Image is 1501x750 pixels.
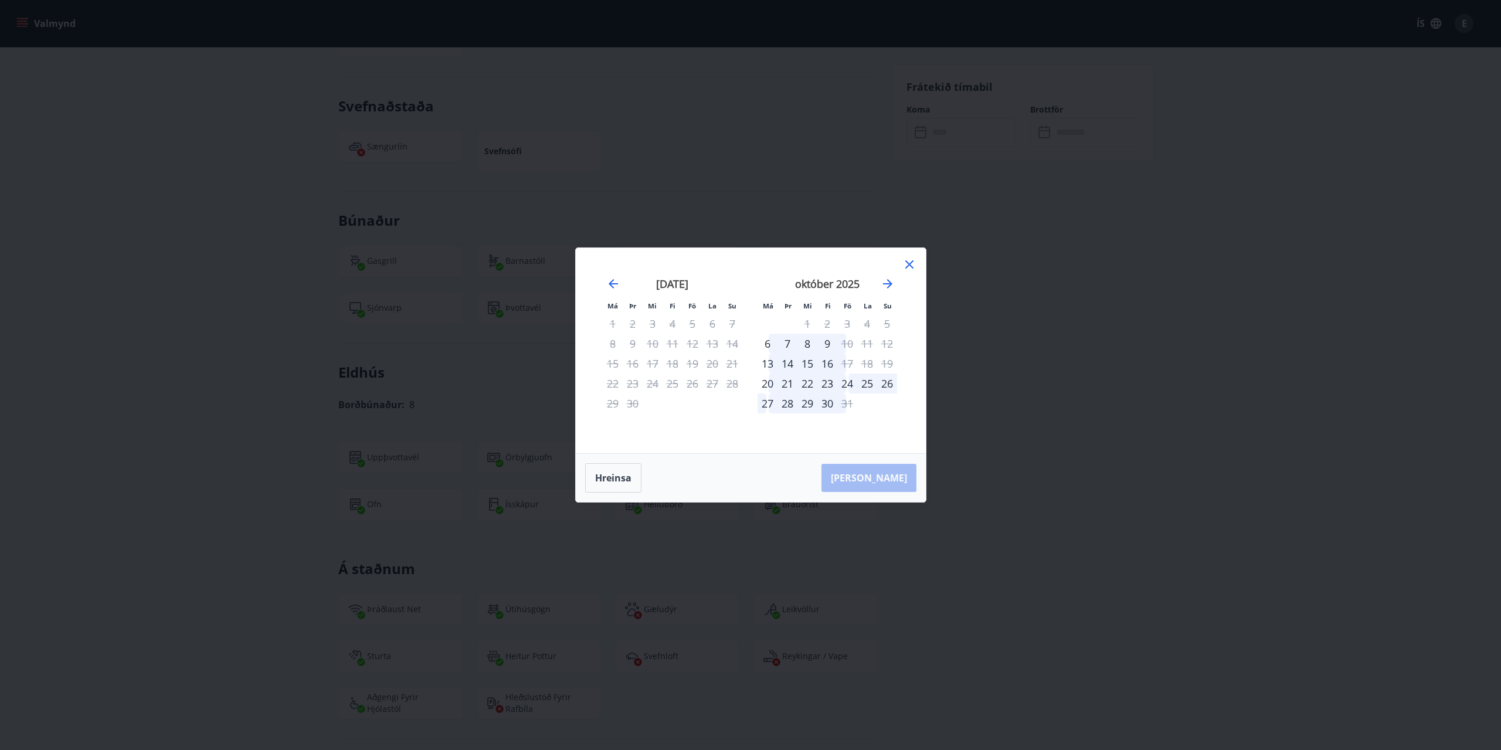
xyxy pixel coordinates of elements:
td: Not available. þriðjudagur, 16. september 2025 [623,354,643,374]
small: Mi [803,301,812,310]
td: Choose fimmtudagur, 16. október 2025 as your check-in date. It’s available. [817,354,837,374]
td: Not available. sunnudagur, 5. október 2025 [877,314,897,334]
td: Not available. mánudagur, 29. september 2025 [603,393,623,413]
td: Not available. mánudagur, 15. september 2025 [603,354,623,374]
td: Not available. föstudagur, 5. september 2025 [682,314,702,334]
td: Not available. föstudagur, 26. september 2025 [682,374,702,393]
td: Choose miðvikudagur, 22. október 2025 as your check-in date. It’s available. [797,374,817,393]
td: Not available. föstudagur, 19. september 2025 [682,354,702,374]
div: Aðeins innritun í boði [758,374,777,393]
small: La [864,301,872,310]
td: Not available. sunnudagur, 28. september 2025 [722,374,742,393]
td: Choose þriðjudagur, 14. október 2025 as your check-in date. It’s available. [777,354,797,374]
td: Choose mánudagur, 27. október 2025 as your check-in date. It’s available. [758,393,777,413]
td: Not available. fimmtudagur, 4. september 2025 [663,314,682,334]
td: Not available. þriðjudagur, 23. september 2025 [623,374,643,393]
td: Choose sunnudagur, 26. október 2025 as your check-in date. It’s available. [877,374,897,393]
div: Aðeins útritun í boði [837,334,857,354]
td: Choose miðvikudagur, 8. október 2025 as your check-in date. It’s available. [797,334,817,354]
td: Not available. laugardagur, 18. október 2025 [857,354,877,374]
td: Not available. þriðjudagur, 2. september 2025 [623,314,643,334]
div: 24 [837,374,857,393]
small: Su [884,301,892,310]
div: Move backward to switch to the previous month. [606,277,620,291]
td: Choose fimmtudagur, 23. október 2025 as your check-in date. It’s available. [817,374,837,393]
td: Not available. föstudagur, 17. október 2025 [837,354,857,374]
td: Not available. miðvikudagur, 17. september 2025 [643,354,663,374]
small: Má [607,301,618,310]
strong: [DATE] [656,277,688,291]
div: 29 [797,393,817,413]
td: Not available. laugardagur, 27. september 2025 [702,374,722,393]
td: Not available. mánudagur, 1. september 2025 [603,314,623,334]
div: 25 [857,374,877,393]
td: Not available. miðvikudagur, 3. september 2025 [643,314,663,334]
td: Not available. laugardagur, 13. september 2025 [702,334,722,354]
div: 16 [817,354,837,374]
small: Fi [670,301,675,310]
div: Aðeins innritun í boði [758,334,777,354]
td: Not available. fimmtudagur, 25. september 2025 [663,374,682,393]
div: 14 [777,354,797,374]
td: Choose mánudagur, 6. október 2025 as your check-in date. It’s available. [758,334,777,354]
div: 8 [797,334,817,354]
div: 21 [777,374,797,393]
td: Choose fimmtudagur, 9. október 2025 as your check-in date. It’s available. [817,334,837,354]
small: Þr [785,301,792,310]
td: Not available. þriðjudagur, 9. september 2025 [623,334,643,354]
td: Not available. laugardagur, 4. október 2025 [857,314,877,334]
div: Calendar [590,262,912,439]
td: Not available. laugardagur, 6. september 2025 [702,314,722,334]
div: 15 [797,354,817,374]
td: Not available. miðvikudagur, 10. september 2025 [643,334,663,354]
div: 9 [817,334,837,354]
small: Fi [825,301,831,310]
td: Choose þriðjudagur, 21. október 2025 as your check-in date. It’s available. [777,374,797,393]
td: Choose fimmtudagur, 30. október 2025 as your check-in date. It’s available. [817,393,837,413]
td: Choose mánudagur, 20. október 2025 as your check-in date. It’s available. [758,374,777,393]
td: Not available. sunnudagur, 14. september 2025 [722,334,742,354]
div: 26 [877,374,897,393]
td: Not available. föstudagur, 10. október 2025 [837,334,857,354]
div: 7 [777,334,797,354]
td: Choose þriðjudagur, 7. október 2025 as your check-in date. It’s available. [777,334,797,354]
div: 23 [817,374,837,393]
small: Má [763,301,773,310]
td: Not available. sunnudagur, 21. september 2025 [722,354,742,374]
td: Choose miðvikudagur, 29. október 2025 as your check-in date. It’s available. [797,393,817,413]
div: Aðeins innritun í boði [758,354,777,374]
td: Not available. fimmtudagur, 18. september 2025 [663,354,682,374]
td: Not available. föstudagur, 12. september 2025 [682,334,702,354]
div: 30 [817,393,837,413]
div: 27 [758,393,777,413]
div: Aðeins útritun í boði [837,354,857,374]
small: Mi [648,301,657,310]
td: Not available. föstudagur, 3. október 2025 [837,314,857,334]
td: Choose laugardagur, 25. október 2025 as your check-in date. It’s available. [857,374,877,393]
td: Not available. sunnudagur, 7. september 2025 [722,314,742,334]
td: Not available. föstudagur, 31. október 2025 [837,393,857,413]
small: Fö [844,301,851,310]
small: Su [728,301,736,310]
td: Not available. miðvikudagur, 1. október 2025 [797,314,817,334]
td: Not available. mánudagur, 8. september 2025 [603,334,623,354]
div: 28 [777,393,797,413]
small: Þr [629,301,636,310]
strong: október 2025 [795,277,860,291]
div: 22 [797,374,817,393]
td: Choose miðvikudagur, 15. október 2025 as your check-in date. It’s available. [797,354,817,374]
small: La [708,301,716,310]
td: Not available. laugardagur, 11. október 2025 [857,334,877,354]
td: Not available. miðvikudagur, 24. september 2025 [643,374,663,393]
button: Hreinsa [585,463,641,493]
td: Not available. sunnudagur, 19. október 2025 [877,354,897,374]
td: Not available. fimmtudagur, 11. september 2025 [663,334,682,354]
td: Choose föstudagur, 24. október 2025 as your check-in date. It’s available. [837,374,857,393]
td: Choose mánudagur, 13. október 2025 as your check-in date. It’s available. [758,354,777,374]
small: Fö [688,301,696,310]
td: Choose þriðjudagur, 28. október 2025 as your check-in date. It’s available. [777,393,797,413]
td: Not available. sunnudagur, 12. október 2025 [877,334,897,354]
div: Aðeins útritun í boði [837,393,857,413]
div: Move forward to switch to the next month. [881,277,895,291]
td: Not available. mánudagur, 22. september 2025 [603,374,623,393]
